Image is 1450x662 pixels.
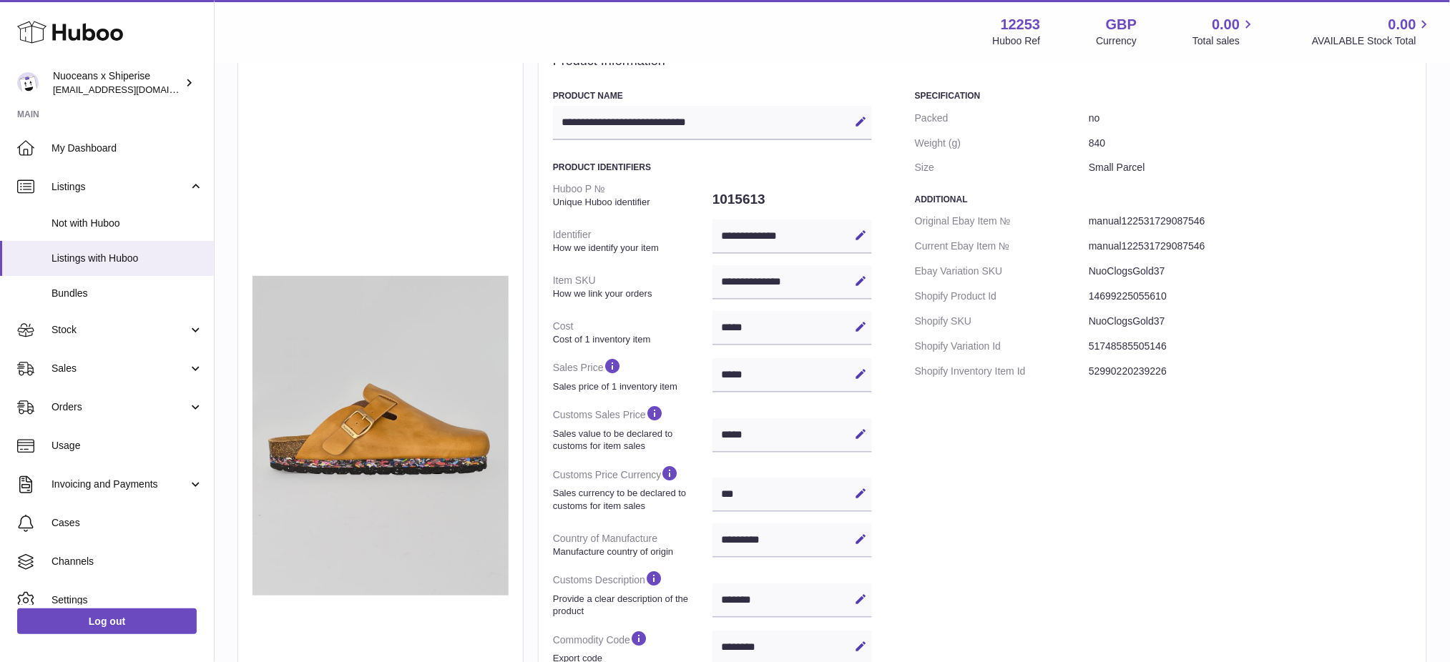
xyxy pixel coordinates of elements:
strong: Provide a clear description of the product [553,593,709,618]
div: Huboo Ref [993,34,1041,48]
dd: 1015613 [712,184,872,214]
span: Sales [52,362,188,375]
strong: How we link your orders [553,287,709,300]
span: Usage [52,439,203,453]
dt: Identifier [553,222,712,260]
span: Listings with Huboo [52,252,203,265]
h3: Product Name [553,90,872,102]
span: Listings [52,180,188,194]
img: 122531730822934.png [253,276,509,596]
span: Stock [52,323,188,337]
strong: Sales value to be declared to customs for item sales [553,428,709,453]
dd: NuoClogsGold37 [1089,259,1412,284]
span: 0.00 [1213,15,1240,34]
dt: Packed [915,106,1089,131]
span: AVAILABLE Stock Total [1312,34,1433,48]
dt: Item SKU [553,268,712,305]
dd: manual122531729087546 [1089,234,1412,259]
div: Currency [1097,34,1137,48]
dt: Ebay Variation SKU [915,259,1089,284]
span: Settings [52,593,203,607]
span: 0.00 [1388,15,1416,34]
dt: Country of Manufacture [553,526,712,563]
span: Cases [52,516,203,530]
strong: 12253 [1001,15,1041,34]
dd: 52990220239226 [1089,359,1412,384]
dt: Original Ebay Item № [915,209,1089,234]
a: 0.00 AVAILABLE Stock Total [1312,15,1433,48]
strong: GBP [1106,15,1137,34]
strong: How we identify your item [553,242,709,255]
dt: Shopify Product Id [915,284,1089,309]
dd: no [1089,106,1412,131]
dt: Current Ebay Item № [915,234,1089,259]
span: Channels [52,555,203,568]
strong: Sales price of 1 inventory item [553,380,709,393]
dt: Customs Description [553,563,712,623]
dt: Shopify SKU [915,309,1089,334]
h3: Specification [915,90,1412,102]
dt: Sales Price [553,351,712,398]
dt: Shopify Variation Id [915,334,1089,359]
dt: Huboo P № [553,177,712,214]
dd: NuoClogsGold37 [1089,309,1412,334]
span: Bundles [52,287,203,300]
dt: Shopify Inventory Item Id [915,359,1089,384]
dt: Size [915,155,1089,180]
dd: 14699225055610 [1089,284,1412,309]
strong: Sales currency to be declared to customs for item sales [553,487,709,512]
dd: 51748585505146 [1089,334,1412,359]
span: Not with Huboo [52,217,203,230]
dt: Customs Sales Price [553,398,712,458]
strong: Unique Huboo identifier [553,196,709,209]
strong: Manufacture country of origin [553,545,709,558]
h3: Additional [915,194,1412,205]
h3: Product Identifiers [553,162,872,173]
a: Log out [17,608,197,634]
dd: Small Parcel [1089,155,1412,180]
dd: 840 [1089,131,1412,156]
dd: manual122531729087546 [1089,209,1412,234]
strong: Cost of 1 inventory item [553,333,709,346]
dt: Customs Price Currency [553,458,712,518]
dt: Weight (g) [915,131,1089,156]
span: Total sales [1192,34,1256,48]
span: My Dashboard [52,142,203,155]
img: internalAdmin-12253@internal.huboo.com [17,72,39,94]
div: Nuoceans x Shiperise [53,69,182,97]
dt: Cost [553,314,712,351]
span: Invoicing and Payments [52,478,188,491]
span: Orders [52,400,188,414]
span: [EMAIL_ADDRESS][DOMAIN_NAME] [53,84,210,95]
a: 0.00 Total sales [1192,15,1256,48]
